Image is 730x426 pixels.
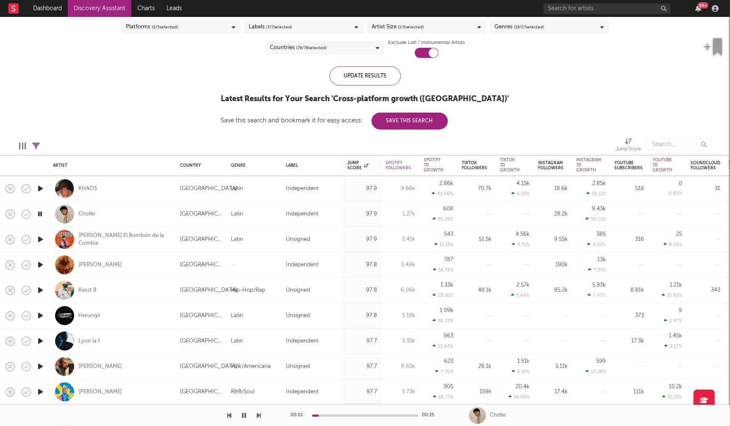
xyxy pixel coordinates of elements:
[500,157,520,172] div: Tiktok 7D Growth
[441,282,453,288] div: 1.33k
[670,282,682,288] div: 1.21k
[586,216,606,222] div: 50.12 %
[508,394,530,400] div: 14.69 %
[231,361,271,371] div: Folk/Americana
[592,181,606,186] div: 2.85k
[669,384,682,390] div: 10.2k
[691,183,720,194] div: 31
[664,343,682,349] div: 9.17 %
[386,260,415,270] div: 5.49k
[538,387,568,397] div: 17.4k
[679,181,682,187] div: 0
[231,234,243,244] div: Latin
[462,183,491,194] div: 70.7k
[286,310,310,321] div: Unsigned
[462,387,491,397] div: 159k
[433,318,453,324] div: 26.73 %
[78,337,100,345] a: Lyon la f
[444,359,453,364] div: 623
[249,22,292,32] div: Labels
[586,191,606,196] div: 18.11 %
[462,234,491,244] div: 51.5k
[538,160,563,171] div: Instagram Followers
[386,160,411,171] div: Spotify Followers
[433,267,453,273] div: 16.72 %
[231,183,243,194] div: Latin
[691,285,720,295] div: 343
[386,209,415,219] div: 1.27k
[433,343,453,349] div: 21.94 %
[444,333,453,339] div: 963
[180,336,222,346] div: [GEOGRAPHIC_DATA]
[19,134,26,158] div: Edit Columns
[662,293,682,298] div: 15.92 %
[78,185,97,192] div: KHAOS
[78,210,96,218] div: Chofer
[152,22,178,32] span: ( 5 / 5 selected)
[286,285,310,295] div: Unsigned
[669,333,682,339] div: 1.45k
[664,318,682,324] div: 2.47 %
[231,285,265,295] div: Hip-Hop/Rap
[614,387,644,397] div: 111k
[614,285,644,295] div: 8.81k
[544,3,671,14] input: Search for artists
[180,361,237,371] div: [GEOGRAPHIC_DATA]
[516,384,530,390] div: 20.4k
[386,387,415,397] div: 5.73k
[433,394,453,400] div: 18.77 %
[538,234,568,244] div: 9.55k
[221,94,509,104] div: Latest Results for Your Search ' Cross-platform growth ([GEOGRAPHIC_DATA]) '
[347,260,377,270] div: 97.8
[180,310,222,321] div: [GEOGRAPHIC_DATA]
[676,232,682,237] div: 25
[443,206,453,212] div: 608
[347,336,377,346] div: 97.7
[372,113,448,130] button: Save This Search
[231,387,255,397] div: R&B/Soul
[286,234,310,244] div: Unsigned
[78,232,169,247] a: [PERSON_NAME] El Bombón de la Cumbia
[180,209,222,219] div: [GEOGRAPHIC_DATA]
[691,160,720,171] div: Soundcloud Followers
[180,183,237,194] div: [GEOGRAPHIC_DATA]
[538,183,568,194] div: 18.6k
[221,117,448,124] div: Save this search and bookmark it for easy access:
[516,232,530,237] div: 4.56k
[386,336,415,346] div: 5.35k
[614,336,644,346] div: 17.3k
[587,242,606,247] div: 4.20 %
[126,22,178,32] div: Platforms
[286,361,310,371] div: Unsigned
[517,359,530,364] div: 1.51k
[286,387,319,397] div: Independent
[386,234,415,244] div: 5.41k
[597,232,606,237] div: 385
[698,2,708,8] div: 99 +
[347,234,377,244] div: 97.9
[286,163,335,168] div: Label
[270,43,327,53] div: Countries
[231,163,273,168] div: Genre
[538,260,568,270] div: 190k
[286,336,319,346] div: Independent
[78,286,97,294] a: Kasst 8
[266,22,292,32] span: ( 3 / 7 selected)
[180,163,218,168] div: Country
[538,285,568,295] div: 85.2k
[432,191,453,196] div: 42.06 %
[32,134,40,158] div: Filters(11 filters active)
[614,234,644,244] div: 316
[291,410,308,420] div: 00:01
[588,293,606,298] div: 7.47 %
[614,160,643,171] div: YouTube Subscribers
[434,242,453,247] div: 11.15 %
[435,369,453,374] div: 7.76 %
[614,310,644,321] div: 373
[511,293,530,298] div: 5.64 %
[588,267,606,273] div: 7.37 %
[231,310,243,321] div: Latin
